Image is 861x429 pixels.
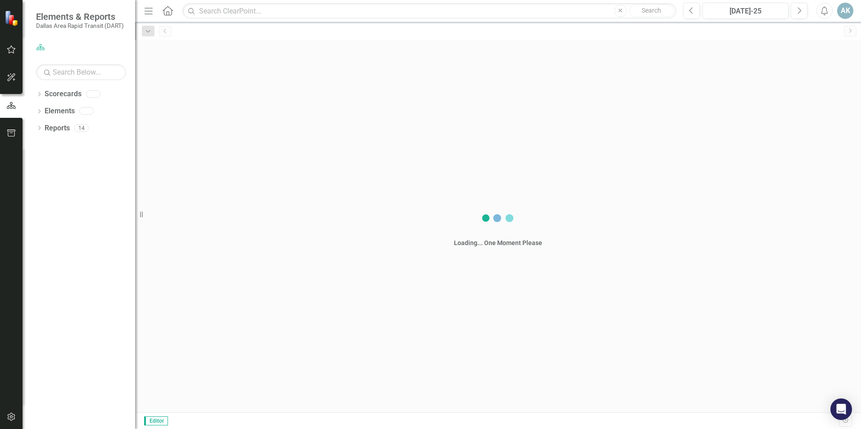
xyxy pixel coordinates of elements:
[182,3,676,19] input: Search ClearPoint...
[629,4,674,17] button: Search
[45,89,82,99] a: Scorecards
[837,3,853,19] button: AK
[642,7,661,14] span: Search
[5,10,20,26] img: ClearPoint Strategy
[36,11,124,22] span: Elements & Reports
[45,123,70,134] a: Reports
[830,398,852,420] div: Open Intercom Messenger
[74,124,89,132] div: 14
[702,3,788,19] button: [DATE]-25
[706,6,785,17] div: [DATE]-25
[454,238,542,247] div: Loading... One Moment Please
[36,64,126,80] input: Search Below...
[36,22,124,29] small: Dallas Area Rapid Transit (DART)
[45,106,75,116] a: Elements
[144,416,168,425] span: Editor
